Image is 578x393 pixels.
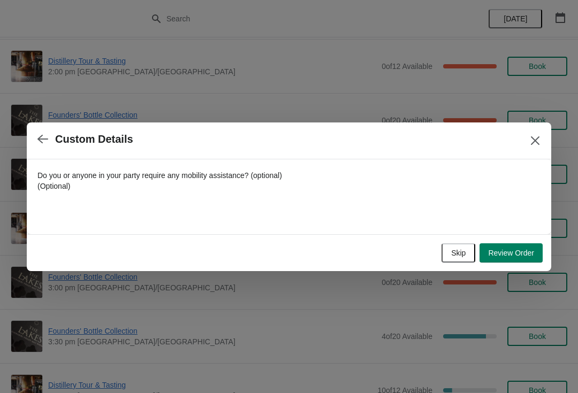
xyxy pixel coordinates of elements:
[526,131,545,150] button: Close
[480,243,543,263] button: Review Order
[55,133,133,145] h2: Custom Details
[442,243,475,263] button: Skip
[37,170,284,191] label: Do you or anyone in your party require any mobility assistance? (optional) (Optional)
[451,249,466,257] span: Skip
[488,249,534,257] span: Review Order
